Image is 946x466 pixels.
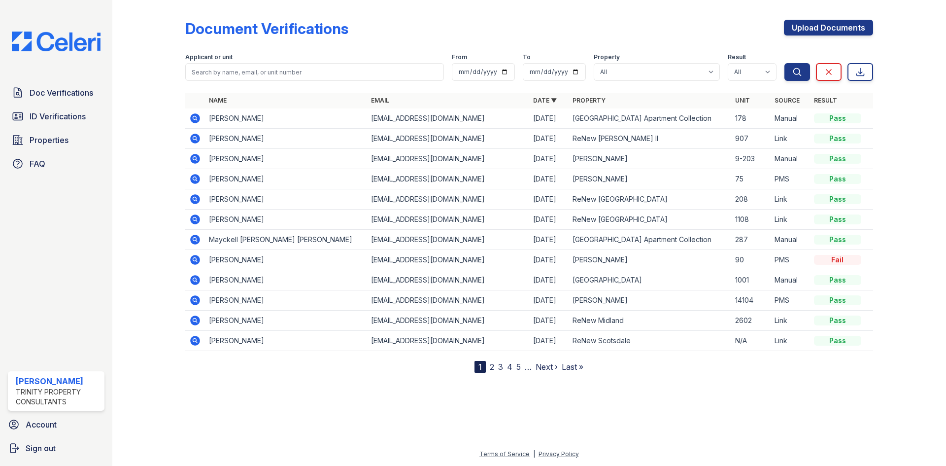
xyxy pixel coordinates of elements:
div: Document Verifications [185,20,348,37]
td: [EMAIL_ADDRESS][DOMAIN_NAME] [367,210,529,230]
td: 75 [731,169,771,189]
td: [DATE] [529,108,569,129]
td: [GEOGRAPHIC_DATA] Apartment Collection [569,230,731,250]
div: Pass [814,134,861,143]
div: Pass [814,316,861,325]
td: [PERSON_NAME] [205,210,367,230]
td: Link [771,331,810,351]
a: Properties [8,130,104,150]
div: 1 [474,361,486,373]
td: [DATE] [529,250,569,270]
td: [PERSON_NAME] [205,149,367,169]
td: [EMAIL_ADDRESS][DOMAIN_NAME] [367,230,529,250]
td: 1001 [731,270,771,290]
td: N/A [731,331,771,351]
div: Pass [814,295,861,305]
td: [DATE] [529,210,569,230]
td: [EMAIL_ADDRESS][DOMAIN_NAME] [367,169,529,189]
td: 287 [731,230,771,250]
td: [GEOGRAPHIC_DATA] Apartment Collection [569,108,731,129]
td: [PERSON_NAME] [205,108,367,129]
td: [EMAIL_ADDRESS][DOMAIN_NAME] [367,270,529,290]
td: [DATE] [529,189,569,210]
span: … [525,361,532,373]
td: 1108 [731,210,771,230]
td: Link [771,129,810,149]
a: Sign out [4,438,108,458]
div: Pass [814,174,861,184]
a: Last » [562,362,583,372]
a: Doc Verifications [8,83,104,103]
td: [EMAIL_ADDRESS][DOMAIN_NAME] [367,129,529,149]
a: 4 [507,362,512,372]
div: Pass [814,336,861,346]
span: ID Verifications [30,110,86,122]
td: ReNew Midland [569,311,731,331]
td: Mayckell [PERSON_NAME] [PERSON_NAME] [205,230,367,250]
a: Result [814,97,837,104]
span: FAQ [30,158,45,170]
span: Doc Verifications [30,87,93,99]
td: [DATE] [529,149,569,169]
a: ID Verifications [8,107,104,126]
td: Manual [771,108,810,129]
label: From [452,53,467,61]
a: Email [371,97,389,104]
span: Properties [30,134,68,146]
td: [DATE] [529,311,569,331]
td: ReNew [GEOGRAPHIC_DATA] [569,210,731,230]
td: [EMAIL_ADDRESS][DOMAIN_NAME] [367,108,529,129]
a: 3 [498,362,503,372]
td: [PERSON_NAME] [205,270,367,290]
td: Manual [771,270,810,290]
td: [EMAIL_ADDRESS][DOMAIN_NAME] [367,331,529,351]
td: PMS [771,250,810,270]
td: [DATE] [529,290,569,311]
td: Link [771,210,810,230]
a: Next › [536,362,558,372]
td: [DATE] [529,331,569,351]
a: 2 [490,362,494,372]
div: Fail [814,255,861,265]
a: Source [775,97,800,104]
td: ReNew [PERSON_NAME] II [569,129,731,149]
td: [PERSON_NAME] [205,189,367,210]
td: [EMAIL_ADDRESS][DOMAIN_NAME] [367,189,529,210]
td: 208 [731,189,771,210]
a: Upload Documents [784,20,873,36]
td: [PERSON_NAME] [205,250,367,270]
div: Pass [814,113,861,123]
div: Pass [814,275,861,285]
a: Property [573,97,606,104]
div: | [533,450,535,458]
td: [DATE] [529,169,569,189]
td: [PERSON_NAME] [569,290,731,311]
span: Sign out [26,442,56,454]
label: Property [594,53,620,61]
label: Applicant or unit [185,53,233,61]
td: [EMAIL_ADDRESS][DOMAIN_NAME] [367,311,529,331]
td: [PERSON_NAME] [569,250,731,270]
div: [PERSON_NAME] [16,375,101,387]
td: Manual [771,230,810,250]
td: 2602 [731,311,771,331]
td: PMS [771,169,810,189]
td: Link [771,311,810,331]
td: [GEOGRAPHIC_DATA] [569,270,731,290]
td: [EMAIL_ADDRESS][DOMAIN_NAME] [367,290,529,311]
div: Pass [814,154,861,164]
label: Result [728,53,746,61]
label: To [523,53,531,61]
td: 14104 [731,290,771,311]
td: [DATE] [529,129,569,149]
div: Pass [814,235,861,245]
td: [EMAIL_ADDRESS][DOMAIN_NAME] [367,250,529,270]
td: [EMAIL_ADDRESS][DOMAIN_NAME] [367,149,529,169]
a: FAQ [8,154,104,174]
td: PMS [771,290,810,311]
td: [PERSON_NAME] [205,311,367,331]
td: [PERSON_NAME] [205,331,367,351]
td: Manual [771,149,810,169]
img: CE_Logo_Blue-a8612792a0a2168367f1c8372b55b34899dd931a85d93a1a3d3e32e68fde9ad4.png [4,32,108,51]
td: 9-203 [731,149,771,169]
